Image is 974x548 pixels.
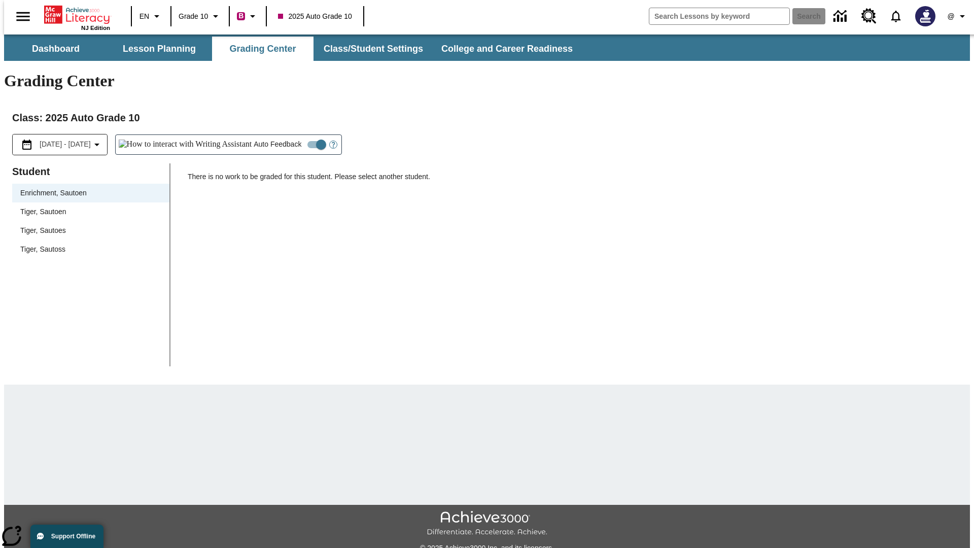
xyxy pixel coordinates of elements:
[427,511,547,537] img: Achieve3000 Differentiate Accelerate Achieve
[254,139,301,150] span: Auto Feedback
[179,11,208,22] span: Grade 10
[12,184,169,202] div: Enrichment, Sautoen
[316,37,431,61] button: Class/Student Settings
[140,11,149,22] span: EN
[233,7,263,25] button: Boost Class color is violet red. Change class color
[5,37,107,61] button: Dashboard
[649,8,789,24] input: search field
[109,37,210,61] button: Lesson Planning
[175,7,226,25] button: Grade: Grade 10, Select a grade
[4,37,582,61] div: SubNavbar
[12,221,169,240] div: Tiger, Sautoes
[942,7,974,25] button: Profile/Settings
[855,3,883,30] a: Resource Center, Will open in new tab
[20,188,161,198] span: Enrichment, Sautoen
[12,163,169,180] p: Student
[278,11,352,22] span: 2025 Auto Grade 10
[44,5,110,25] a: Home
[12,240,169,259] div: Tiger, Sautoss
[4,35,970,61] div: SubNavbar
[12,202,169,221] div: Tiger, Sautoen
[188,172,962,190] p: There is no work to be graded for this student. Please select another student.
[30,525,103,548] button: Support Offline
[238,10,243,22] span: B
[119,140,252,150] img: How to interact with Writing Assistant
[325,135,341,154] button: Open Help for Writing Assistant
[20,244,161,255] span: Tiger, Sautoss
[20,207,161,217] span: Tiger, Sautoen
[8,2,38,31] button: Open side menu
[17,139,103,151] button: Select the date range menu item
[51,533,95,540] span: Support Offline
[44,4,110,31] div: Home
[4,72,970,90] h1: Grading Center
[20,225,161,236] span: Tiger, Sautoes
[212,37,314,61] button: Grading Center
[433,37,581,61] button: College and Career Readiness
[827,3,855,30] a: Data Center
[91,139,103,151] svg: Collapse Date Range Filter
[81,25,110,31] span: NJ Edition
[12,110,962,126] h2: Class : 2025 Auto Grade 10
[947,11,954,22] span: @
[909,3,942,29] button: Select a new avatar
[883,3,909,29] a: Notifications
[135,7,167,25] button: Language: EN, Select a language
[915,6,935,26] img: Avatar
[40,139,91,150] span: [DATE] - [DATE]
